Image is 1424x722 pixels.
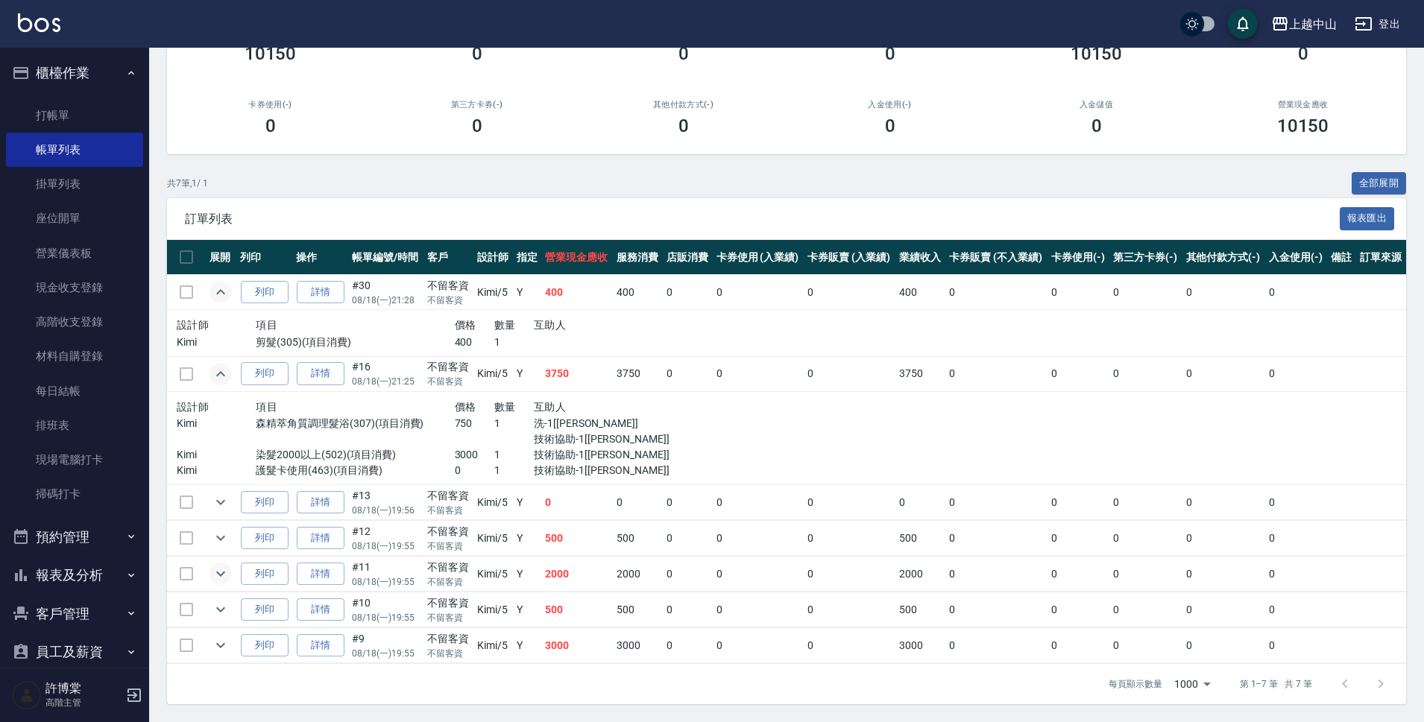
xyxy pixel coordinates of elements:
[427,611,470,624] p: 不留客資
[1182,275,1266,310] td: 0
[209,563,232,585] button: expand row
[1071,43,1123,64] h3: 10150
[534,463,653,478] p: 技術協助-1[[PERSON_NAME]]
[804,100,975,110] h2: 入金使用(-)
[12,680,42,710] img: Person
[713,628,804,663] td: 0
[541,521,612,556] td: 500
[6,167,143,201] a: 掛單列表
[241,362,289,385] button: 列印
[613,485,663,520] td: 0
[1265,275,1327,310] td: 0
[663,628,713,663] td: 0
[455,335,494,350] p: 400
[297,634,344,657] a: 詳情
[209,363,232,385] button: expand row
[534,401,566,413] span: 互助人
[804,275,895,310] td: 0
[6,595,143,633] button: 客戶管理
[534,416,653,431] p: 洗-1[[PERSON_NAME]]
[1182,521,1266,556] td: 0
[427,504,470,517] p: 不留客資
[6,443,143,477] a: 現場電腦打卡
[541,557,612,592] td: 2000
[1182,485,1266,520] td: 0
[177,401,209,413] span: 設計師
[6,408,143,443] a: 排班表
[1228,9,1258,39] button: save
[348,628,423,663] td: #9
[1047,521,1109,556] td: 0
[895,240,945,275] th: 業績收入
[1047,275,1109,310] td: 0
[713,356,804,391] td: 0
[256,401,277,413] span: 項目
[945,592,1047,627] td: 0
[473,628,513,663] td: Kimi /5
[167,177,208,190] p: 共 7 筆, 1 / 1
[1240,677,1312,691] p: 第 1–7 筆 共 7 筆
[895,356,945,391] td: 3750
[945,485,1047,520] td: 0
[804,485,895,520] td: 0
[352,647,419,660] p: 08/18 (一) 19:55
[613,521,663,556] td: 500
[6,133,143,167] a: 帳單列表
[945,356,1047,391] td: 0
[494,463,534,478] p: 1
[613,592,663,627] td: 500
[513,356,542,391] td: Y
[663,240,713,275] th: 店販消費
[241,563,289,586] button: 列印
[1091,115,1102,136] h3: 0
[185,100,356,110] h2: 卡券使用(-)
[256,416,454,431] p: 森精萃角質調理髮浴(307)(項目消費)
[513,240,542,275] th: 指定
[177,447,256,463] p: Kimi
[6,556,143,595] button: 報表及分析
[6,633,143,671] button: 員工及薪資
[6,201,143,235] a: 座位開單
[804,628,895,663] td: 0
[473,521,513,556] td: Kimi /5
[613,240,663,275] th: 服務消費
[297,598,344,621] a: 詳情
[473,557,513,592] td: Kimi /5
[45,696,122,709] p: 高階主管
[663,521,713,556] td: 0
[241,634,289,657] button: 列印
[513,521,542,556] td: Y
[945,521,1047,556] td: 0
[185,212,1340,227] span: 訂單列表
[427,375,470,388] p: 不留客資
[455,463,494,478] p: 0
[494,401,516,413] span: 數量
[1047,592,1109,627] td: 0
[804,521,895,556] td: 0
[391,100,562,110] h2: 第三方卡券(-)
[945,275,1047,310] td: 0
[256,335,454,350] p: 剪髮(305)(項目消費)
[804,592,895,627] td: 0
[1349,10,1406,38] button: 登出
[513,557,542,592] td: Y
[256,463,454,478] p: 護髮卡使用(463)(項目消費)
[663,275,713,310] td: 0
[455,416,494,431] p: 750
[427,294,470,307] p: 不留客資
[1277,115,1329,136] h3: 10150
[177,463,256,478] p: Kimi
[348,557,423,592] td: #11
[1182,240,1266,275] th: 其他付款方式(-)
[804,557,895,592] td: 0
[209,634,232,656] button: expand row
[427,631,470,647] div: 不留客資
[541,592,612,627] td: 500
[613,356,663,391] td: 3750
[1109,275,1182,310] td: 0
[613,628,663,663] td: 3000
[348,275,423,310] td: #30
[494,319,516,331] span: 數量
[1109,521,1182,556] td: 0
[1182,592,1266,627] td: 0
